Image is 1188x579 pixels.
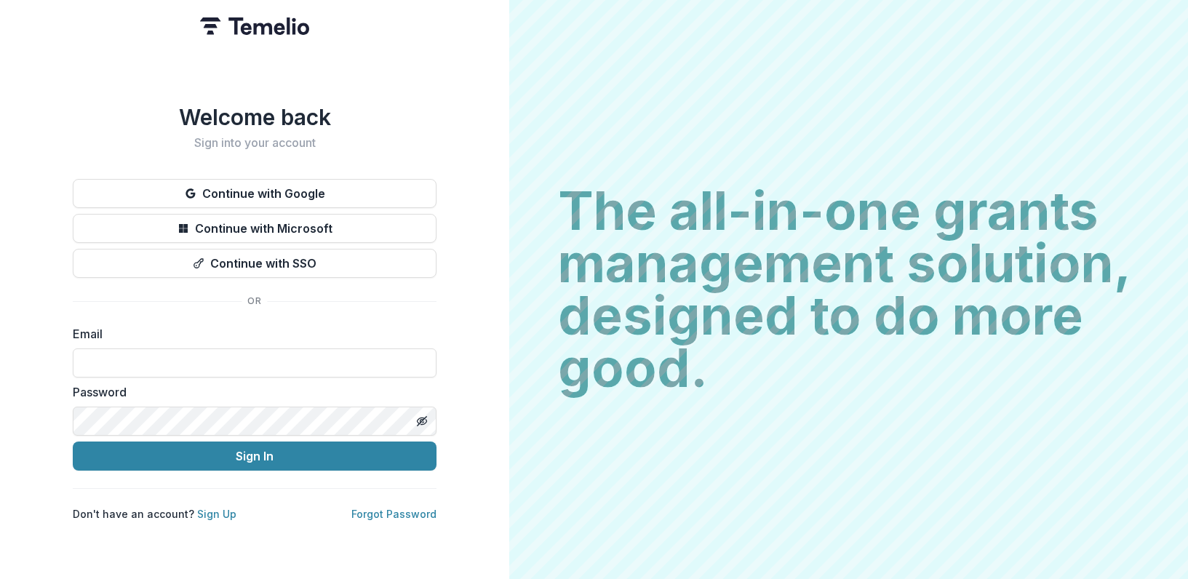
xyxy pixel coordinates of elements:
[73,506,236,522] p: Don't have an account?
[351,508,436,520] a: Forgot Password
[197,508,236,520] a: Sign Up
[73,214,436,243] button: Continue with Microsoft
[410,410,434,433] button: Toggle password visibility
[73,383,428,401] label: Password
[73,136,436,150] h2: Sign into your account
[73,104,436,130] h1: Welcome back
[73,249,436,278] button: Continue with SSO
[73,325,428,343] label: Email
[73,179,436,208] button: Continue with Google
[200,17,309,35] img: Temelio
[73,442,436,471] button: Sign In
